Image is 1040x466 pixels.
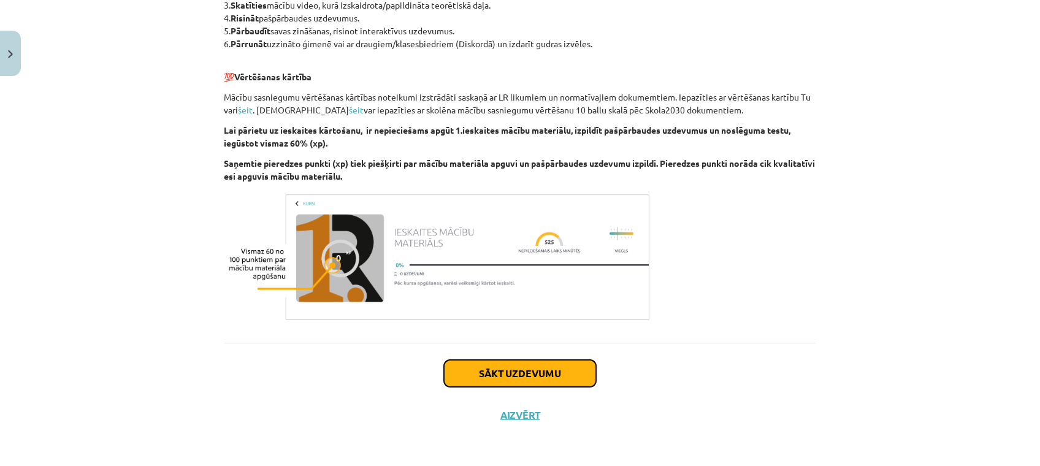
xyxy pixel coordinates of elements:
[231,38,267,49] b: Pārrunāt
[224,124,790,148] b: Lai pārietu uz ieskaites kārtošanu, ir nepieciešams apgūt 1.ieskaites mācību materiālu, izpildīt ...
[444,360,596,387] button: Sākt uzdevumu
[497,409,543,421] button: Aizvērt
[238,104,253,115] a: šeit
[224,158,815,181] b: Saņemtie pieredzes punkti (xp) tiek piešķirti par mācību materiāla apguvi un pašpārbaudes uzdevum...
[234,71,312,82] b: Vērtēšanas kārtība
[231,25,270,36] b: Pārbaudīt
[8,50,13,58] img: icon-close-lesson-0947bae3869378f0d4975bcd49f059093ad1ed9edebbc8119c70593378902aed.svg
[231,12,259,23] b: Risināt
[349,104,364,115] a: šeit
[224,58,816,83] p: 💯
[224,91,816,116] p: Mācību sasniegumu vērtēšanas kārtības noteikumi izstrādāti saskaņā ar LR likumiem un normatīvajie...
